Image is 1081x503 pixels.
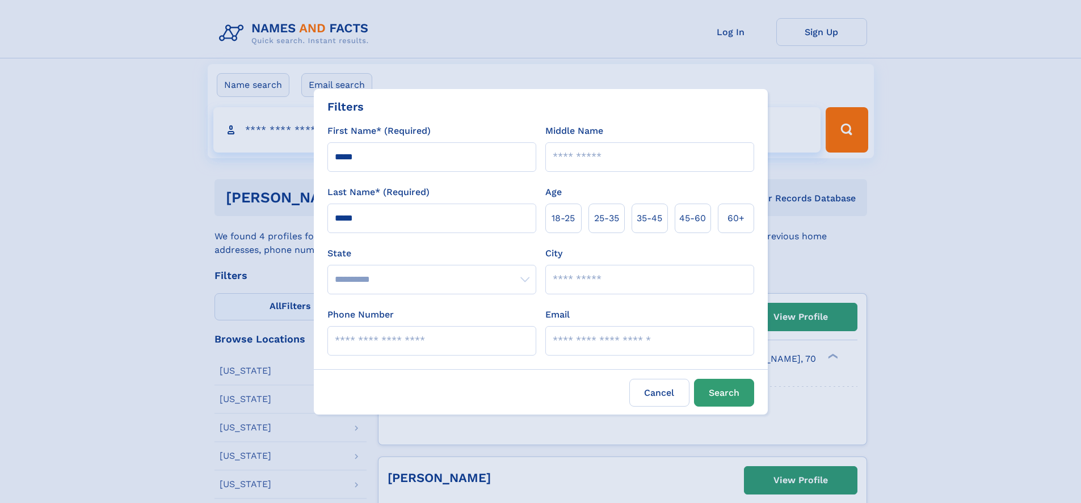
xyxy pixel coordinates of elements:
[552,212,575,225] span: 18‑25
[327,124,431,138] label: First Name* (Required)
[594,212,619,225] span: 25‑35
[545,185,562,199] label: Age
[327,308,394,322] label: Phone Number
[545,124,603,138] label: Middle Name
[694,379,754,407] button: Search
[327,247,536,260] label: State
[545,308,570,322] label: Email
[545,247,562,260] label: City
[327,185,430,199] label: Last Name* (Required)
[679,212,706,225] span: 45‑60
[637,212,662,225] span: 35‑45
[327,98,364,115] div: Filters
[629,379,689,407] label: Cancel
[727,212,744,225] span: 60+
